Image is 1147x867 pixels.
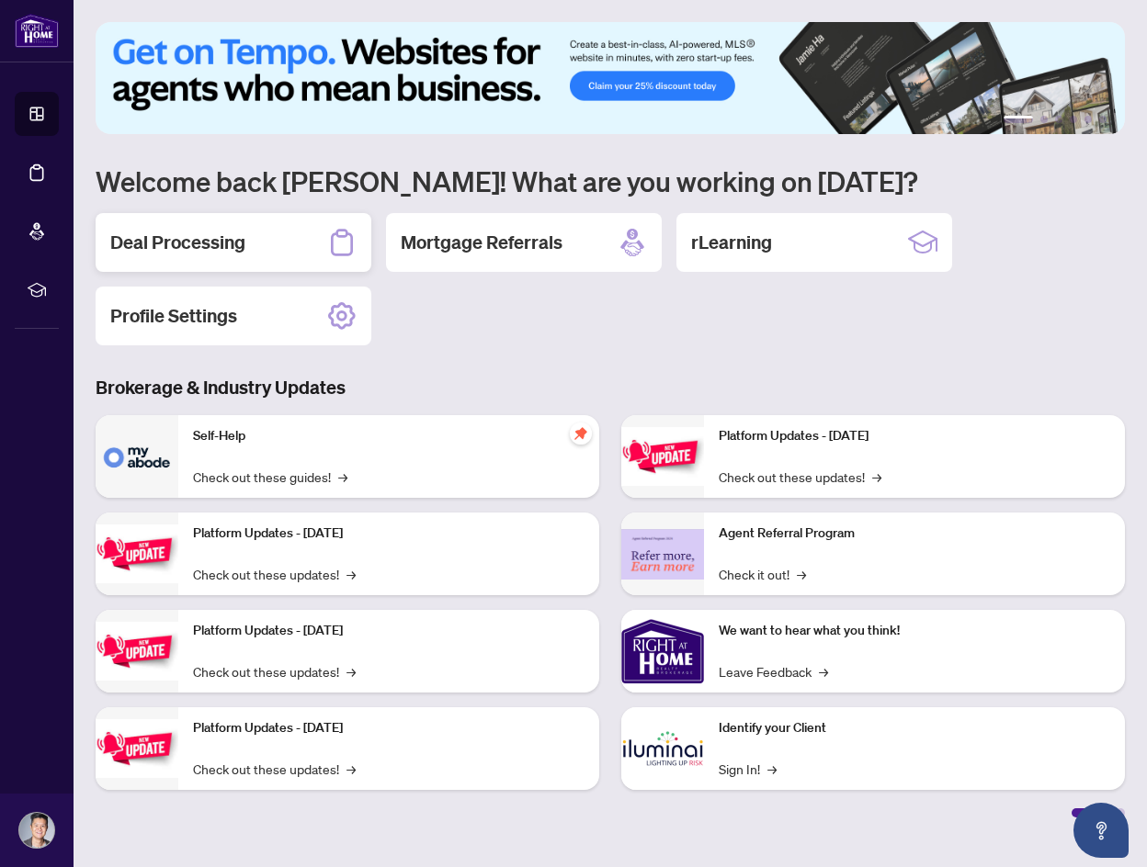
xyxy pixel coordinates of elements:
[691,230,772,255] h2: rLearning
[193,426,585,446] p: Self-Help
[193,759,356,779] a: Check out these updates!→
[96,524,178,582] img: Platform Updates - September 16, 2025
[719,718,1110,738] p: Identify your Client
[193,621,585,641] p: Platform Updates - [DATE]
[1073,803,1129,858] button: Open asap
[96,415,178,498] img: Self-Help
[193,467,347,487] a: Check out these guides!→
[346,564,356,584] span: →
[719,467,881,487] a: Check out these updates!→
[621,707,704,790] img: Identify your Client
[96,622,178,680] img: Platform Updates - July 21, 2025
[193,661,356,681] a: Check out these updates!→
[96,22,1125,134] img: Slide 0
[1040,116,1048,123] button: 2
[719,661,828,681] a: Leave Feedback→
[621,529,704,580] img: Agent Referral Program
[1070,116,1077,123] button: 4
[719,759,777,779] a: Sign In!→
[193,718,585,738] p: Platform Updates - [DATE]
[797,564,806,584] span: →
[1085,116,1092,123] button: 5
[719,426,1110,446] p: Platform Updates - [DATE]
[15,14,59,48] img: logo
[193,524,585,544] p: Platform Updates - [DATE]
[1004,116,1033,123] button: 1
[819,661,828,681] span: →
[621,610,704,692] img: We want to hear what you think!
[96,163,1125,198] h1: Welcome back [PERSON_NAME]! What are you working on [DATE]?
[346,661,356,681] span: →
[110,303,237,329] h2: Profile Settings
[1099,116,1107,123] button: 6
[767,759,777,779] span: →
[110,230,245,255] h2: Deal Processing
[1055,116,1062,123] button: 3
[338,467,347,487] span: →
[401,230,562,255] h2: Mortgage Referrals
[872,467,881,487] span: →
[346,759,356,779] span: →
[96,719,178,777] img: Platform Updates - July 8, 2025
[621,427,704,485] img: Platform Updates - June 23, 2025
[719,621,1110,641] p: We want to hear what you think!
[19,813,54,848] img: Profile Icon
[719,564,806,584] a: Check it out!→
[193,564,356,584] a: Check out these updates!→
[570,422,592,445] span: pushpin
[719,524,1110,544] p: Agent Referral Program
[96,375,1125,400] h3: Brokerage & Industry Updates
